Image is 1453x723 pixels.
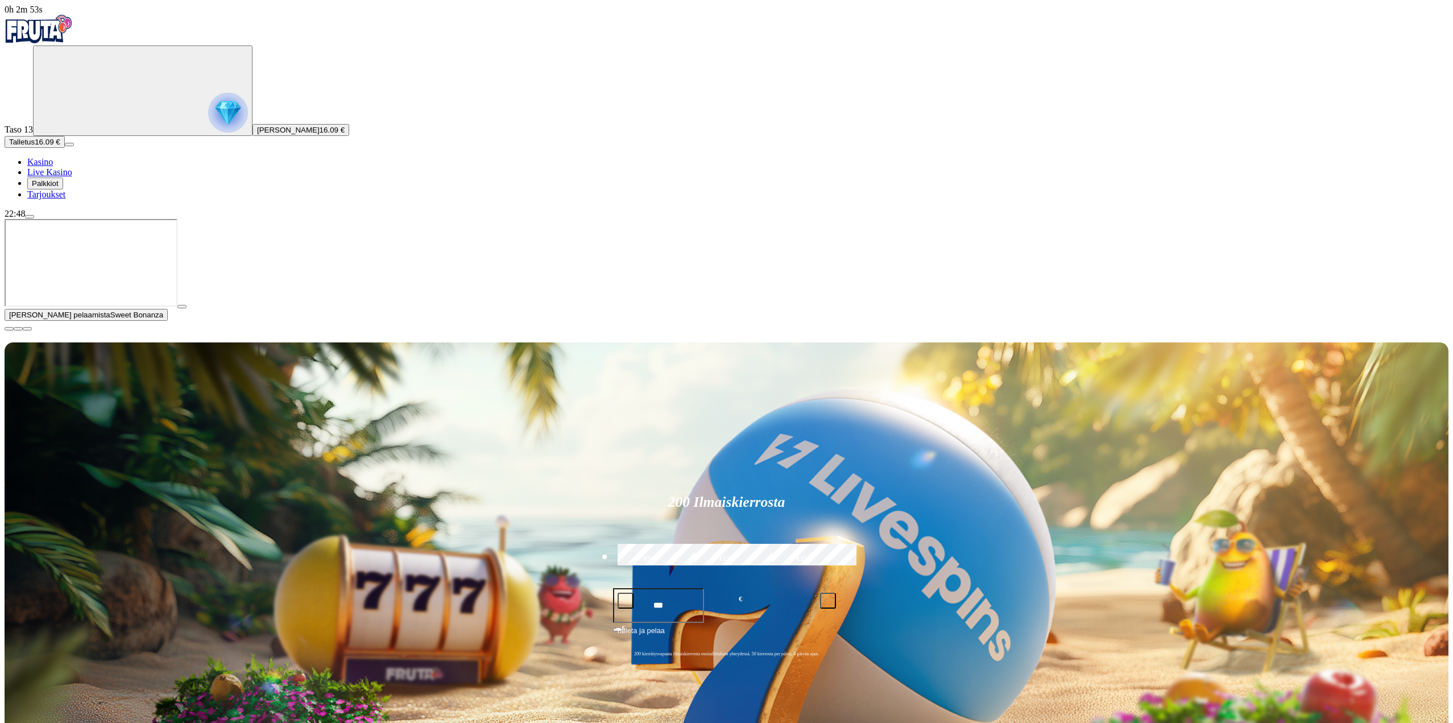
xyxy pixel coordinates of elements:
[65,143,74,146] button: menu
[23,327,32,330] button: fullscreen icon
[616,625,665,646] span: Talleta ja pelaa
[32,179,59,188] span: Palkkiot
[110,311,163,319] span: Sweet Bonanza
[320,126,345,134] span: 16.09 €
[9,138,35,146] span: Talletus
[27,177,63,189] button: Palkkiot
[5,327,14,330] button: close icon
[5,35,73,45] a: Fruta
[35,138,60,146] span: 16.09 €
[27,167,72,177] a: Live Kasino
[615,542,684,575] label: €50
[692,542,761,575] label: €150
[208,93,248,133] img: reward progress
[5,5,43,14] span: user session time
[769,542,839,575] label: €250
[5,209,25,218] span: 22:48
[5,157,1448,200] nav: Main menu
[5,219,177,307] iframe: Sweet Bonanza
[177,305,187,308] button: play icon
[25,215,34,218] button: menu
[33,46,252,136] button: reward progress
[27,157,53,167] a: Kasino
[739,594,742,605] span: €
[5,309,168,321] button: [PERSON_NAME] pelaamistaSweet Bonanza
[618,593,634,609] button: minus icon
[9,311,110,319] span: [PERSON_NAME] pelaamista
[5,15,1448,200] nav: Primary
[27,189,65,199] a: Tarjoukset
[252,124,349,136] button: [PERSON_NAME]16.09 €
[613,625,841,646] button: Talleta ja pelaa
[622,624,626,631] span: €
[820,593,836,609] button: plus icon
[5,136,65,148] button: Talletusplus icon16.09 €
[5,125,33,134] span: Taso 13
[5,15,73,43] img: Fruta
[257,126,320,134] span: [PERSON_NAME]
[14,327,23,330] button: chevron-down icon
